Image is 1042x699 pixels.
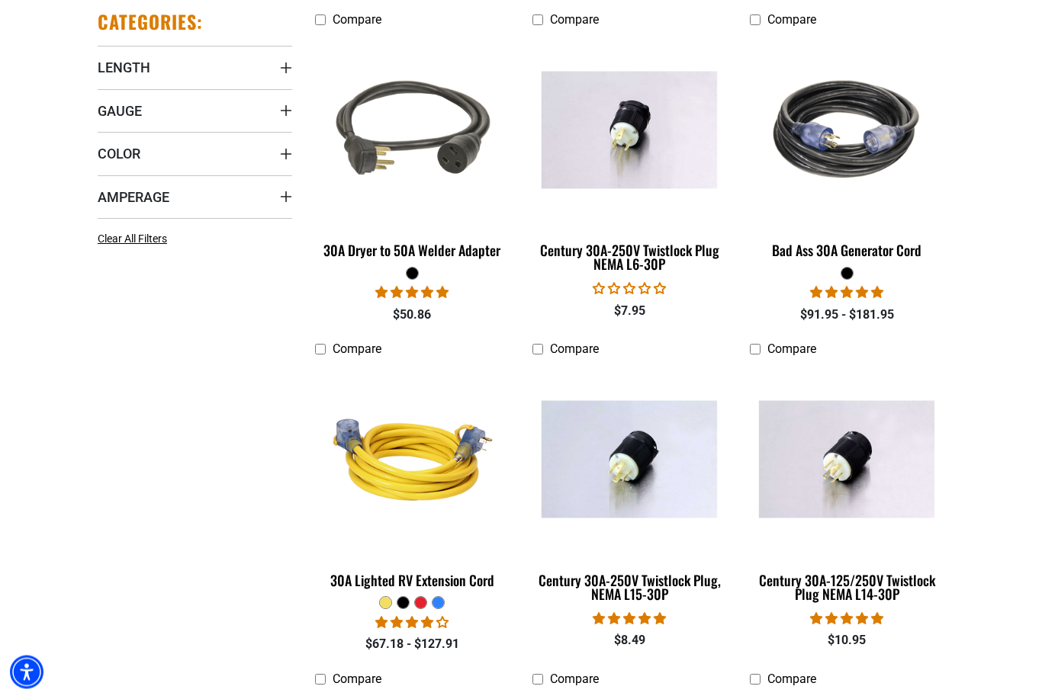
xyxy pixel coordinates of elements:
img: Century 30A-250V Twistlock Plug NEMA L6-30P [533,72,725,189]
div: Century 30A-125/250V Twistlock Plug NEMA L14-30P [750,574,944,601]
div: 30A Lighted RV Extension Cord [315,574,510,588]
div: $91.95 - $181.95 [750,306,944,325]
span: 5.00 stars [375,286,449,300]
div: 30A Dryer to 50A Welder Adapter [315,244,510,258]
span: Gauge [98,103,142,120]
a: Century 30A-125/250V Twistlock Plug NEMA L14-30P Century 30A-125/250V Twistlock Plug NEMA L14-30P [750,365,944,611]
a: black Bad Ass 30A Generator Cord [750,35,944,267]
span: Compare [550,342,599,357]
div: $7.95 [532,303,727,321]
summary: Length [98,46,292,89]
span: Compare [333,13,381,27]
span: 0.00 stars [593,282,666,297]
h2: Categories: [98,11,203,34]
span: Compare [550,13,599,27]
summary: Gauge [98,90,292,133]
div: $8.49 [532,632,727,650]
span: Compare [767,13,816,27]
img: Century 30A-250V Twistlock Plug, NEMA L15-30P [533,402,725,519]
div: Century 30A-250V Twistlock Plug NEMA L6-30P [532,244,727,271]
span: Amperage [98,189,169,207]
a: yellow 30A Lighted RV Extension Cord [315,365,510,597]
summary: Color [98,133,292,175]
div: Accessibility Menu [10,656,43,689]
span: 5.00 stars [593,612,666,627]
div: $50.86 [315,306,510,325]
div: $10.95 [750,632,944,650]
a: Century 30A-250V Twistlock Plug, NEMA L15-30P Century 30A-250V Twistlock Plug, NEMA L15-30P [532,365,727,611]
span: 5.00 stars [810,612,883,627]
span: Compare [767,672,816,687]
a: black 30A Dryer to 50A Welder Adapter [315,35,510,267]
summary: Amperage [98,176,292,219]
span: 5.00 stars [810,286,883,300]
a: Clear All Filters [98,232,173,248]
div: Bad Ass 30A Generator Cord [750,244,944,258]
span: Compare [767,342,816,357]
span: Compare [333,672,381,687]
span: Compare [550,672,599,687]
img: Century 30A-125/250V Twistlock Plug NEMA L14-30P [751,402,943,519]
img: black [751,43,943,218]
img: yellow [317,372,509,547]
span: Clear All Filters [98,233,167,245]
div: Century 30A-250V Twistlock Plug, NEMA L15-30P [532,574,727,601]
span: Color [98,146,140,163]
span: Compare [333,342,381,357]
span: 4.11 stars [375,616,449,630]
span: Length [98,59,150,77]
div: $67.18 - $127.91 [315,636,510,654]
img: black [317,43,509,218]
a: Century 30A-250V Twistlock Plug NEMA L6-30P Century 30A-250V Twistlock Plug NEMA L6-30P [532,35,727,281]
